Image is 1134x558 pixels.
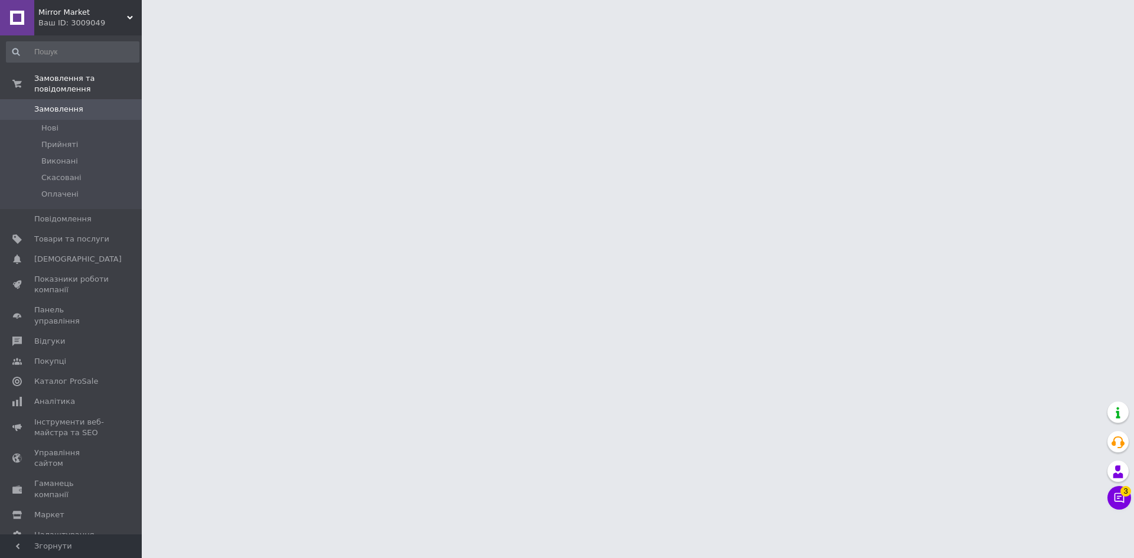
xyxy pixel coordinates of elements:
[34,478,109,500] span: Гаманець компанії
[34,274,109,295] span: Показники роботи компанії
[41,139,78,150] span: Прийняті
[34,356,66,367] span: Покупці
[34,448,109,469] span: Управління сайтом
[41,172,82,183] span: Скасовані
[34,104,83,115] span: Замовлення
[34,530,94,540] span: Налаштування
[34,510,64,520] span: Маркет
[34,417,109,438] span: Інструменти веб-майстра та SEO
[34,305,109,326] span: Панель управління
[1120,484,1131,494] span: 3
[34,254,122,265] span: [DEMOGRAPHIC_DATA]
[41,123,58,133] span: Нові
[6,41,139,63] input: Пошук
[38,18,142,28] div: Ваш ID: 3009049
[34,214,92,224] span: Повідомлення
[34,73,142,94] span: Замовлення та повідомлення
[34,396,75,407] span: Аналітика
[1107,486,1131,510] button: Чат з покупцем3
[34,336,65,347] span: Відгуки
[34,234,109,244] span: Товари та послуги
[41,156,78,167] span: Виконані
[38,7,127,18] span: Mirror Market
[41,189,79,200] span: Оплачені
[34,376,98,387] span: Каталог ProSale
